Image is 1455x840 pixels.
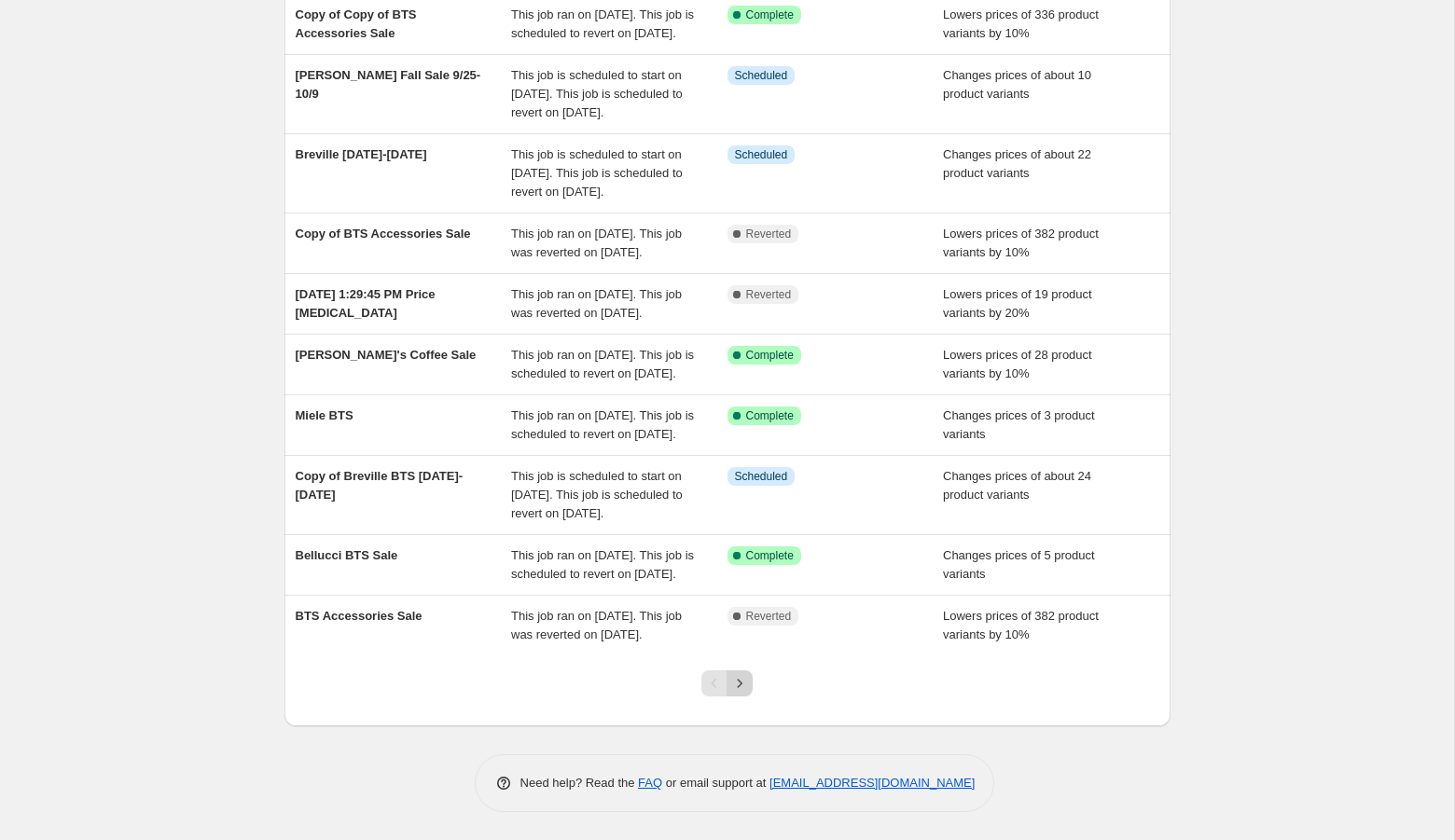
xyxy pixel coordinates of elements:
[511,7,694,40] span: This job ran on [DATE]. This job is scheduled to revert on [DATE].
[746,7,794,22] span: Complete
[735,147,788,162] span: Scheduled
[638,776,662,790] a: FAQ
[943,287,1092,320] span: Lowers prices of 19 product variants by 20%
[769,776,975,790] a: [EMAIL_ADDRESS][DOMAIN_NAME]
[520,776,639,790] span: Need help? Read the
[511,287,682,320] span: This job ran on [DATE]. This job was reverted on [DATE].
[662,776,769,790] span: or email support at
[727,670,753,696] button: Next
[746,287,792,302] span: Reverted
[746,348,794,363] span: Complete
[735,68,788,83] span: Scheduled
[296,548,398,562] span: Bellucci BTS Sale
[746,548,794,563] span: Complete
[511,227,682,259] span: This job ran on [DATE]. This job was reverted on [DATE].
[511,348,694,380] span: This job ran on [DATE]. This job is scheduled to revert on [DATE].
[746,408,794,423] span: Complete
[746,609,792,624] span: Reverted
[296,287,436,320] span: [DATE] 1:29:45 PM Price [MEDICAL_DATA]
[511,408,694,441] span: This job ran on [DATE]. This job is scheduled to revert on [DATE].
[296,609,423,623] span: BTS Accessories Sale
[511,147,683,199] span: This job is scheduled to start on [DATE]. This job is scheduled to revert on [DATE].
[296,147,427,161] span: Breville [DATE]-[DATE]
[943,609,1099,641] span: Lowers prices of 382 product variants by 10%
[511,609,682,641] span: This job ran on [DATE]. This job was reverted on [DATE].
[943,147,1091,180] span: Changes prices of about 22 product variants
[296,348,477,362] span: [PERSON_NAME]'s Coffee Sale
[701,670,753,696] nav: Pagination
[296,7,417,40] span: Copy of Copy of BTS Accessories Sale
[735,469,788,484] span: Scheduled
[296,68,481,101] span: [PERSON_NAME] Fall Sale 9/25-10/9
[943,469,1091,502] span: Changes prices of about 24 product variants
[943,548,1095,581] span: Changes prices of 5 product variants
[511,68,683,119] span: This job is scheduled to start on [DATE]. This job is scheduled to revert on [DATE].
[296,469,464,502] span: Copy of Breville BTS [DATE]-[DATE]
[746,227,792,241] span: Reverted
[943,7,1099,40] span: Lowers prices of 336 product variants by 10%
[943,227,1099,259] span: Lowers prices of 382 product variants by 10%
[943,408,1095,441] span: Changes prices of 3 product variants
[943,348,1092,380] span: Lowers prices of 28 product variants by 10%
[296,227,471,241] span: Copy of BTS Accessories Sale
[296,408,353,422] span: Miele BTS
[943,68,1091,101] span: Changes prices of about 10 product variants
[511,548,694,581] span: This job ran on [DATE]. This job is scheduled to revert on [DATE].
[511,469,683,520] span: This job is scheduled to start on [DATE]. This job is scheduled to revert on [DATE].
